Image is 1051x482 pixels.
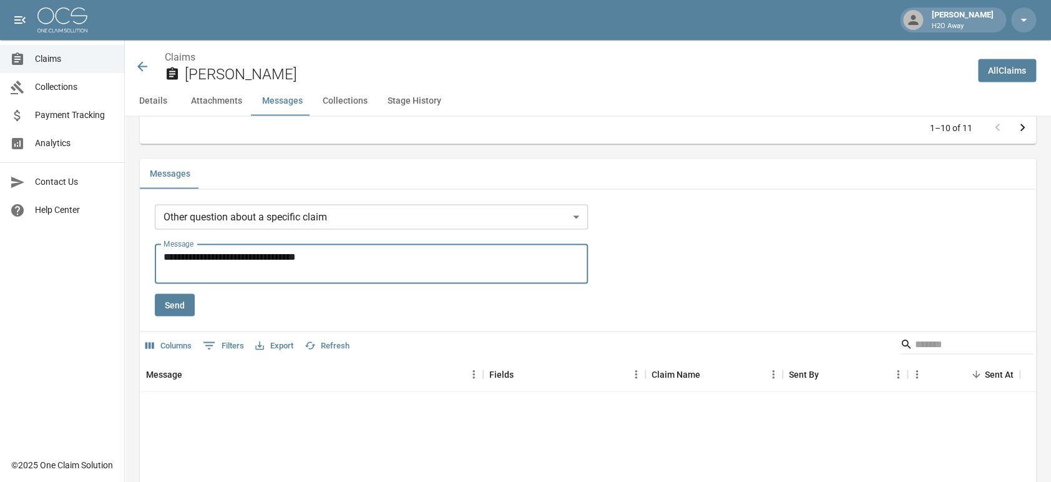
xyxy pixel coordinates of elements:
[819,365,836,383] button: Sort
[182,365,200,383] button: Sort
[930,121,972,134] p: 1–10 of 11
[652,357,700,391] div: Claim Name
[35,137,114,150] span: Analytics
[464,365,483,383] button: Menu
[627,365,645,383] button: Menu
[252,336,296,355] button: Export
[165,50,968,65] nav: breadcrumb
[889,365,907,383] button: Menu
[301,336,353,355] button: Refresh
[932,21,994,32] p: H2O Away
[181,86,252,116] button: Attachments
[155,204,588,229] div: Other question about a specific claim
[378,86,451,116] button: Stage History
[185,65,968,83] h2: [PERSON_NAME]
[155,293,195,317] button: Send
[35,52,114,66] span: Claims
[35,175,114,189] span: Contact Us
[764,365,783,383] button: Menu
[7,7,32,32] button: open drawer
[35,204,114,217] span: Help Center
[142,336,195,355] button: Select columns
[978,59,1036,82] a: AllClaims
[146,357,182,391] div: Message
[900,334,1034,357] div: Search
[200,335,247,355] button: Show filters
[489,357,514,391] div: Fields
[164,239,193,249] label: Message
[165,51,195,63] a: Claims
[967,365,985,383] button: Sort
[789,357,819,391] div: Sent By
[140,159,200,189] button: Messages
[645,357,783,391] div: Claim Name
[35,81,114,94] span: Collections
[907,365,926,383] button: Menu
[140,159,1036,189] div: related-list tabs
[35,109,114,122] span: Payment Tracking
[783,357,907,391] div: Sent By
[700,365,718,383] button: Sort
[125,86,181,116] button: Details
[313,86,378,116] button: Collections
[483,357,645,391] div: Fields
[140,357,483,391] div: Message
[907,357,1020,391] div: Sent At
[252,86,313,116] button: Messages
[514,365,531,383] button: Sort
[985,357,1014,391] div: Sent At
[927,9,999,31] div: [PERSON_NAME]
[37,7,87,32] img: ocs-logo-white-transparent.png
[11,459,113,471] div: © 2025 One Claim Solution
[1010,115,1035,140] button: Go to next page
[125,86,1051,116] div: anchor tabs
